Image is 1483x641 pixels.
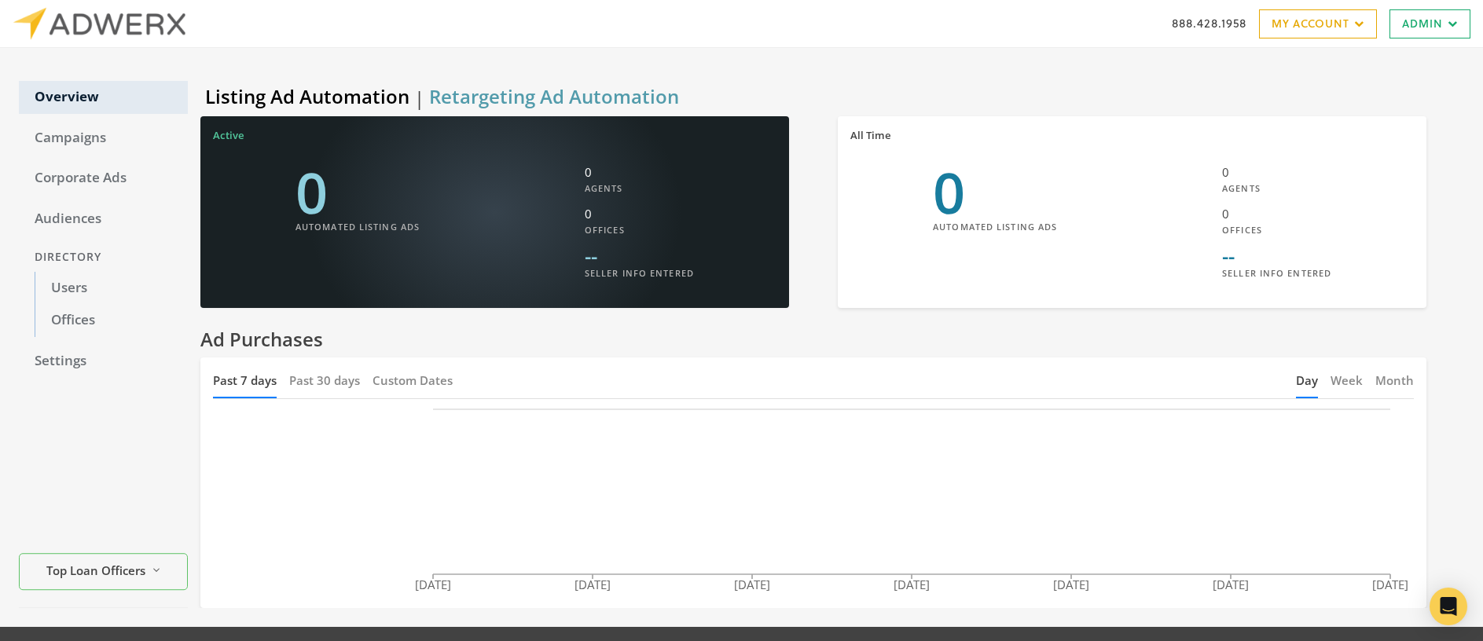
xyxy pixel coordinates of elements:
div: 0 [933,163,1057,220]
div: Seller Info Entered [585,266,694,280]
tspan: [DATE] [1053,576,1089,592]
button: Day [1296,364,1318,397]
a: Settings [19,345,188,378]
button: Retargeting Ad Automation [424,83,684,109]
div: -- [1222,246,1331,266]
div: 0 [1222,163,1331,196]
a: Corporate Ads [19,162,188,195]
button: Past 30 days [289,364,360,397]
div: Directory [19,243,188,272]
button: Top Loan Officers [19,554,188,591]
div: | [188,79,1426,116]
div: Agents [1222,181,1331,195]
h2: Ad Purchases [188,327,1426,351]
a: Campaigns [19,122,188,155]
button: Month [1375,364,1414,397]
div: Agents [585,181,694,195]
div: Automated Listing Ads [295,220,420,233]
div: -- [585,246,694,266]
button: Custom Dates [373,364,453,397]
tspan: [DATE] [1213,576,1249,592]
a: Users [35,272,188,305]
div: 0 [585,163,694,196]
a: 888.428.1958 [1172,15,1246,31]
h3: Active [213,129,244,142]
a: Offices [35,304,188,337]
button: Listing Ad Automation [200,83,414,109]
tspan: [DATE] [734,576,770,592]
div: Automated Listing Ads [933,220,1057,233]
tspan: [DATE] [574,576,611,592]
h3: All Time [850,129,891,142]
div: Offices [1222,223,1331,236]
div: 0 [295,163,420,220]
button: Week [1331,364,1363,397]
div: Open Intercom Messenger [1430,588,1467,625]
tspan: [DATE] [1372,576,1408,592]
a: My Account [1259,9,1377,38]
a: Audiences [19,203,188,236]
a: Admin [1389,9,1470,38]
a: Overview [19,81,188,114]
div: Seller Info Entered [1222,266,1331,280]
div: 0 [1222,205,1331,237]
tspan: [DATE] [415,576,451,592]
div: 0 [585,205,694,237]
tspan: [DATE] [894,576,930,592]
img: Adwerx [13,7,185,41]
div: Offices [585,223,694,236]
button: Past 7 days [213,364,277,397]
span: Top Loan Officers [46,562,145,580]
